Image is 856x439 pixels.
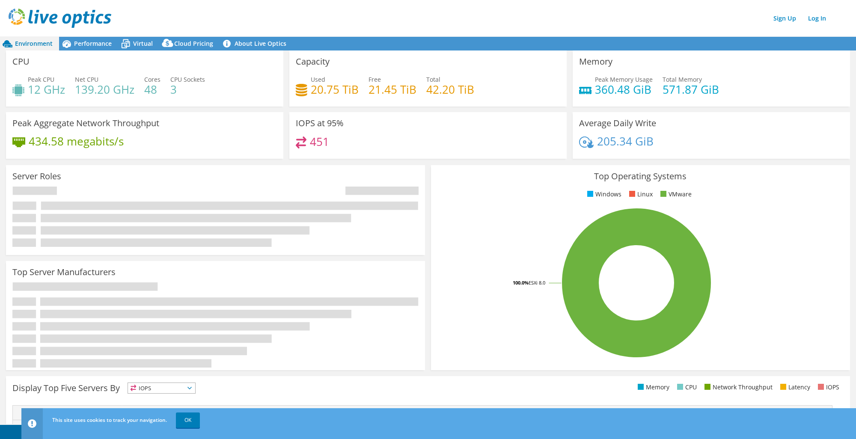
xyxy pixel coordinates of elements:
[513,279,529,286] tspan: 100.0%
[804,12,830,24] a: Log In
[595,85,653,94] h4: 360.48 GiB
[29,136,124,146] h4: 434.58 megabits/s
[296,57,330,66] h3: Capacity
[529,279,545,286] tspan: ESXi 8.0
[128,383,195,393] span: IOPS
[144,75,160,83] span: Cores
[627,190,653,199] li: Linux
[369,85,416,94] h4: 21.45 TiB
[220,37,293,50] a: About Live Optics
[12,119,159,128] h3: Peak Aggregate Network Throughput
[133,39,153,47] span: Virtual
[369,75,381,83] span: Free
[663,85,719,94] h4: 571.87 GiB
[595,75,653,83] span: Peak Memory Usage
[75,75,98,83] span: Net CPU
[658,190,692,199] li: VMware
[816,383,839,392] li: IOPS
[75,85,134,94] h4: 139.20 GHz
[170,75,205,83] span: CPU Sockets
[778,383,810,392] li: Latency
[437,172,844,181] h3: Top Operating Systems
[769,12,800,24] a: Sign Up
[426,85,474,94] h4: 42.20 TiB
[74,39,112,47] span: Performance
[12,57,30,66] h3: CPU
[12,172,61,181] h3: Server Roles
[9,9,111,28] img: live_optics_svg.svg
[579,119,656,128] h3: Average Daily Write
[675,383,697,392] li: CPU
[585,190,621,199] li: Windows
[170,85,205,94] h4: 3
[144,85,160,94] h4: 48
[311,85,359,94] h4: 20.75 TiB
[12,267,116,277] h3: Top Server Manufacturers
[636,383,669,392] li: Memory
[597,136,654,146] h4: 205.34 GiB
[310,137,329,146] h4: 451
[663,75,702,83] span: Total Memory
[426,75,440,83] span: Total
[28,75,54,83] span: Peak CPU
[15,39,53,47] span: Environment
[176,412,200,428] a: OK
[52,416,167,424] span: This site uses cookies to track your navigation.
[702,383,773,392] li: Network Throughput
[311,75,325,83] span: Used
[579,57,612,66] h3: Memory
[174,39,213,47] span: Cloud Pricing
[28,85,65,94] h4: 12 GHz
[296,119,344,128] h3: IOPS at 95%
